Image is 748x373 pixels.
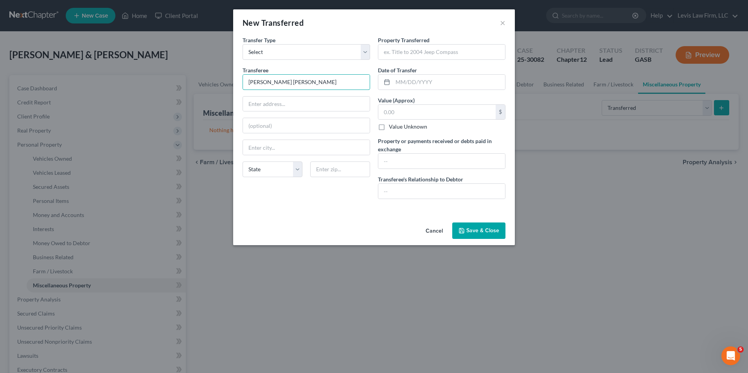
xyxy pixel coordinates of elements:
label: Property or payments received or debts paid in exchange [378,137,505,153]
input: ex. Title to 2004 Jeep Compass [378,45,505,59]
label: Value Unknown [389,123,427,131]
label: Value (Approx) [378,96,415,104]
span: 5 [737,346,744,353]
button: Cancel [419,223,449,239]
input: 0.00 [378,105,496,120]
span: Transfer Type [243,37,275,43]
div: $ [496,105,505,120]
span: Transferee [243,67,268,74]
input: -- [378,184,505,199]
span: Property Transferred [378,37,430,43]
button: Save & Close [452,222,505,239]
button: × [500,18,505,27]
input: MM/DD/YYYY [393,75,505,90]
input: (optional) [243,118,370,133]
iframe: Intercom live chat [721,346,740,365]
input: Enter city... [243,140,370,155]
label: Transferee's Relationship to Debtor [378,175,463,183]
input: -- [378,154,505,169]
span: Date of Transfer [378,67,417,74]
input: Enter address... [243,97,370,111]
input: Enter zip... [310,161,370,177]
input: Enter name... [243,75,370,90]
div: New Transferred [243,17,304,28]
